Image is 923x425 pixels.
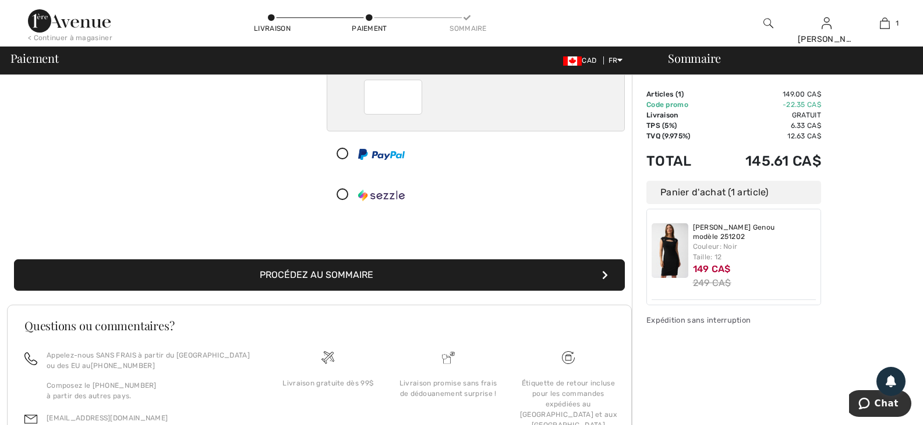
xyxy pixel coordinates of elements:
[822,16,832,30] img: Mes infos
[646,141,712,181] td: Total
[678,90,681,98] span: 1
[646,120,712,131] td: TPS (5%)
[856,16,913,30] a: 1
[646,110,712,120] td: Livraison
[646,89,712,99] td: Articles ( )
[693,223,816,241] a: [PERSON_NAME] Genou modèle 251202
[849,390,911,419] iframe: Ouvre un widget dans lequel vous pouvez chatter avec l’un de nos agents
[654,52,916,64] div: Sommaire
[646,99,712,110] td: Code promo
[321,351,334,364] img: Livraison gratuite dès 99$
[693,241,816,262] div: Couleur: Noir Taille: 12
[646,131,712,141] td: TVQ (9.975%)
[47,414,168,422] a: [EMAIL_ADDRESS][DOMAIN_NAME]
[646,315,821,326] div: Expédition sans interruption
[373,84,415,110] iframe: Secure Credit Card Frame - CVV
[712,99,821,110] td: -22.35 CA$
[712,131,821,141] td: 12.63 CA$
[562,351,575,364] img: Livraison gratuite dès 99$
[24,352,37,365] img: call
[693,263,731,274] span: 149 CA$
[450,23,485,34] div: Sommaire
[442,351,455,364] img: Livraison promise sans frais de dédouanement surprise&nbsp;!
[822,17,832,28] a: Se connecter
[798,33,855,45] div: [PERSON_NAME]
[712,120,821,131] td: 6.33 CA$
[47,380,254,401] p: Composez le [PHONE_NUMBER] à partir des autres pays.
[563,56,601,65] span: CAD
[358,149,405,160] img: PayPal
[91,362,155,370] a: [PHONE_NUMBER]
[763,16,773,30] img: recherche
[693,277,731,288] s: 249 CA$
[563,56,582,66] img: Canadian Dollar
[14,259,625,291] button: Procédez au sommaire
[712,110,821,120] td: Gratuit
[652,223,688,278] img: Robe Fourreau Genou modèle 251202
[10,52,59,64] span: Paiement
[880,16,890,30] img: Mon panier
[646,181,821,204] div: Panier d'achat (1 article)
[712,141,821,181] td: 145.61 CA$
[28,9,111,33] img: 1ère Avenue
[254,23,289,34] div: Livraison
[277,378,379,388] div: Livraison gratuite dès 99$
[28,33,112,43] div: < Continuer à magasiner
[24,320,614,331] h3: Questions ou commentaires?
[47,350,254,371] p: Appelez-nous SANS FRAIS à partir du [GEOGRAPHIC_DATA] ou des EU au
[896,18,899,28] span: 1
[609,56,623,65] span: FR
[397,378,498,399] div: Livraison promise sans frais de dédouanement surprise !
[352,23,387,34] div: Paiement
[358,190,405,201] img: Sezzle
[712,89,821,99] td: 149.00 CA$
